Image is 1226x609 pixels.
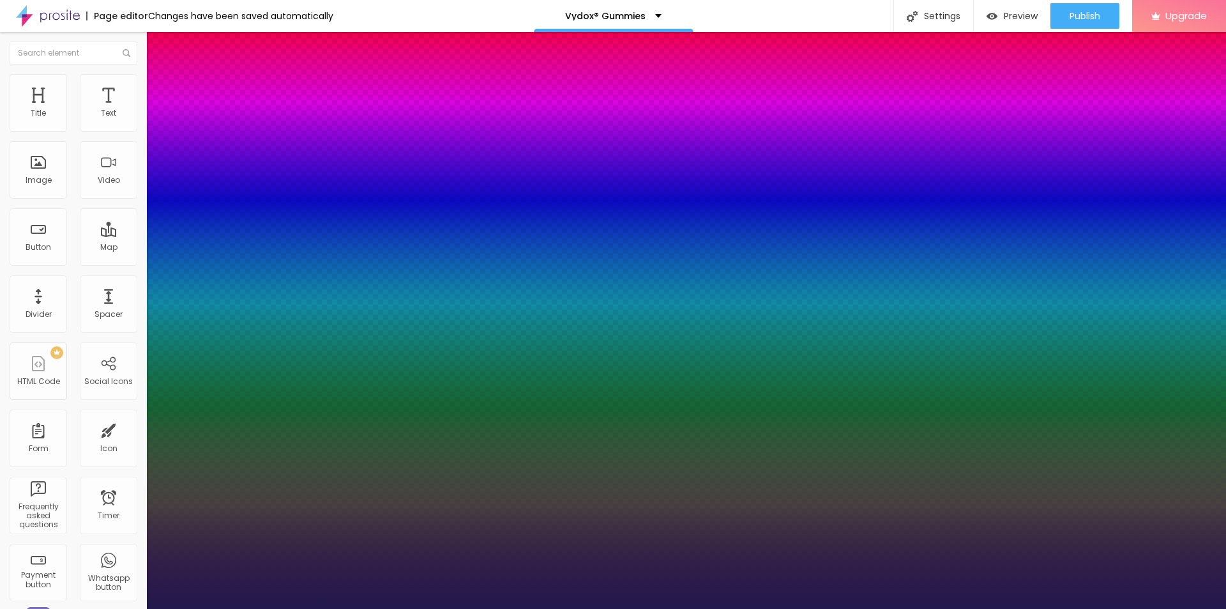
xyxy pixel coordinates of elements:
img: view-1.svg [987,11,997,22]
div: Button [26,243,51,252]
div: Text [101,109,116,118]
div: Form [29,444,49,453]
div: HTML Code [17,377,60,386]
p: Vydox® Gummies [565,12,646,20]
div: Frequently asked questions [13,502,63,530]
span: Preview [1004,11,1038,21]
span: Publish [1070,11,1100,21]
img: Icone [907,11,918,22]
div: Divider [26,310,52,319]
div: Changes have been saved automatically [148,12,333,20]
div: Page editor [86,12,148,20]
div: Spacer [95,310,123,319]
div: Title [31,109,46,118]
div: Whatsapp button [83,574,133,592]
button: Preview [974,3,1050,29]
div: Payment button [13,571,63,589]
div: Map [100,243,117,252]
div: Video [98,176,120,185]
input: Search element [10,42,137,65]
div: Image [26,176,52,185]
img: Icone [123,49,130,57]
span: Upgrade [1165,10,1207,21]
div: Icon [100,444,117,453]
div: Social Icons [84,377,133,386]
button: Publish [1050,3,1119,29]
div: Timer [98,511,119,520]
